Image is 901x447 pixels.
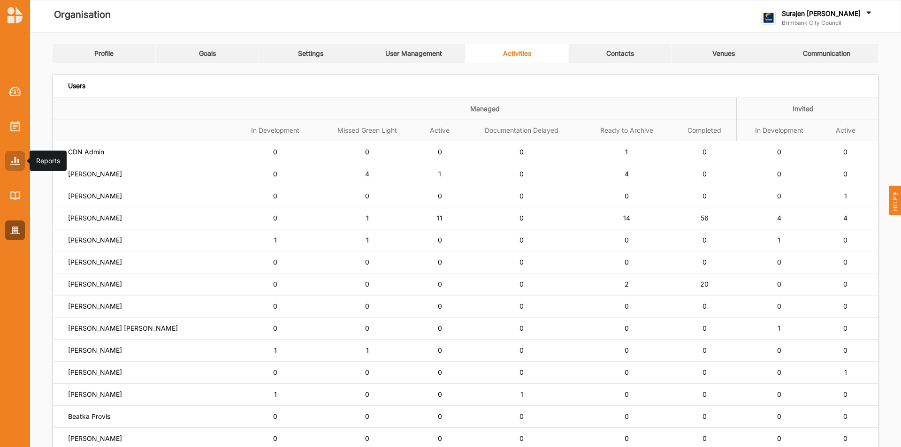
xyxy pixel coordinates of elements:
span: 0 [519,346,524,354]
span: 0 [843,390,848,398]
span: 0 [625,390,629,398]
span: 0 [365,368,369,376]
span: 0 [843,170,848,178]
span: 1 [625,148,628,156]
img: Activities [10,121,20,131]
a: Activities [5,116,25,136]
span: 0 [702,390,707,398]
span: 1 [778,324,780,332]
label: [PERSON_NAME] [68,346,122,355]
span: 0 [519,148,524,156]
label: Brimbank City Council [782,19,873,27]
span: 0 [777,302,781,310]
div: Venues [712,49,735,58]
span: 0 [438,324,442,332]
span: 20 [700,280,709,288]
span: 0 [365,302,369,310]
label: In Development [743,127,815,135]
span: 0 [519,170,524,178]
label: Ready to Archive [588,127,665,135]
label: Active [424,127,456,135]
span: 0 [843,280,848,288]
span: 1 [520,390,523,398]
span: 0 [777,148,781,156]
div: Settings [298,49,323,58]
label: [PERSON_NAME] [68,192,122,200]
span: 0 [365,434,369,442]
span: 0 [777,280,781,288]
th: Managed [233,98,737,120]
div: Profile [94,49,114,58]
a: Library [5,186,25,205]
span: 4 [777,214,781,222]
span: 0 [702,346,707,354]
span: 1 [366,214,369,222]
span: 0 [702,192,707,200]
span: 0 [777,390,781,398]
label: [PERSON_NAME] [68,368,122,377]
div: Contacts [606,49,634,58]
img: Reports [10,157,20,165]
span: 0 [777,412,781,420]
span: 0 [777,346,781,354]
span: 0 [702,324,707,332]
span: 0 [519,412,524,420]
label: [PERSON_NAME] [68,280,122,288]
span: 0 [273,192,277,200]
span: 0 [777,434,781,442]
span: 0 [273,324,277,332]
img: logo [761,11,776,25]
span: 0 [365,412,369,420]
label: [PERSON_NAME] [68,434,122,443]
span: 0 [273,434,277,442]
span: 4 [365,170,369,178]
span: 1 [274,236,277,244]
span: 1 [274,390,277,398]
span: 0 [625,368,629,376]
span: 56 [701,214,709,222]
span: 0 [273,148,277,156]
label: [PERSON_NAME] [68,390,122,399]
span: 0 [777,258,781,266]
span: 0 [438,412,442,420]
span: 0 [438,236,442,244]
span: 0 [519,236,524,244]
div: Reports [36,156,60,166]
span: 0 [625,258,629,266]
span: 4 [625,170,629,178]
span: 0 [777,170,781,178]
span: 0 [519,280,524,288]
span: 1 [844,368,847,376]
span: 1 [844,192,847,200]
span: 0 [365,192,369,200]
label: Active [828,127,863,135]
span: 0 [625,236,629,244]
span: 0 [273,302,277,310]
span: 1 [274,346,277,354]
label: Organisation [54,7,111,23]
span: 0 [365,148,369,156]
span: 0 [777,192,781,200]
span: 0 [625,346,629,354]
span: 0 [519,324,524,332]
img: Dashboard [9,87,21,96]
span: 0 [273,258,277,266]
span: 1 [778,236,780,244]
span: 11 [437,214,443,222]
label: [PERSON_NAME] [68,214,122,222]
img: logo [8,7,23,23]
label: [PERSON_NAME] [68,302,122,311]
span: 4 [843,214,848,222]
span: 14 [623,214,630,222]
div: Communication [803,49,850,58]
img: Organisation [10,227,20,235]
span: 0 [365,324,369,332]
span: 0 [702,368,707,376]
span: 1 [438,170,441,178]
a: Reports [5,151,25,171]
span: 0 [273,280,277,288]
span: 0 [519,214,524,222]
label: Beatka Provis [68,412,110,421]
span: 0 [625,324,629,332]
th: Invited [737,98,878,120]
